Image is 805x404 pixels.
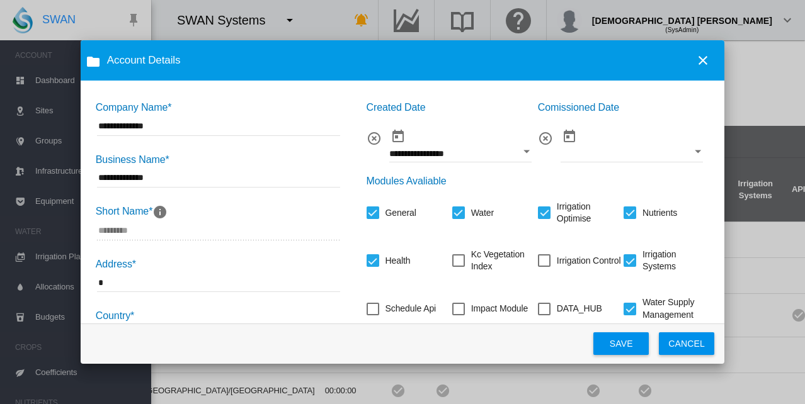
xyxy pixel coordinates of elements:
button: Open calendar [515,140,538,163]
div: Impact Module [471,303,528,315]
label: Short Name* [96,206,168,216]
div: Health [385,255,411,267]
button: md-calendar [557,124,582,149]
md-checkbox: Impact Module [452,303,528,315]
label: Modules Avaliable [367,176,447,186]
i: Clear created date [367,131,382,146]
div: Irrigation Control [557,255,621,267]
div: Nutrients [642,207,677,220]
div: Irrigation Systems [642,249,709,273]
md-checkbox: Nutrients [624,206,677,219]
label: Address* [96,259,136,269]
md-checkbox: Water Supply Management [624,296,709,321]
md-checkbox: General [367,206,416,219]
button: SAVE [593,332,649,355]
button: CANCEL [659,332,714,355]
label: Comissioned Date [538,102,619,113]
div: Kc Vegetation Index [471,249,538,273]
md-checkbox: Irrigation Control [538,254,621,267]
md-checkbox: Irrigation Optimise [538,201,624,225]
label: Country* [96,310,134,321]
md-icon: icon-folder [86,54,101,69]
span: Account Details [107,53,687,68]
div: Water [471,207,494,220]
md-checkbox: Kc Vegetation Index [452,249,538,273]
md-checkbox: DATA_HUB [538,303,602,315]
md-checkbox: Irrigation Systems [624,249,709,273]
button: md-calendar [385,124,411,149]
md-checkbox: Water [452,206,494,219]
i: Clear comissioned date [538,131,553,146]
div: Schedule Api [385,303,437,315]
md-dialog: Company Name* ... [81,40,724,364]
button: Open calendar [687,140,709,163]
md-checkbox: Schedule Api [367,303,437,315]
button: icon-close [690,48,716,73]
label: Created Date [367,102,426,113]
md-checkbox: Health [367,254,411,267]
div: Water Supply Management [642,296,709,321]
div: DATA_HUB [557,303,602,315]
label: Company Name* [96,102,172,113]
div: General [385,207,416,220]
label: Business Name* [96,154,169,165]
div: Irrigation Optimise [557,201,624,225]
md-icon: icon-close [695,53,711,68]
